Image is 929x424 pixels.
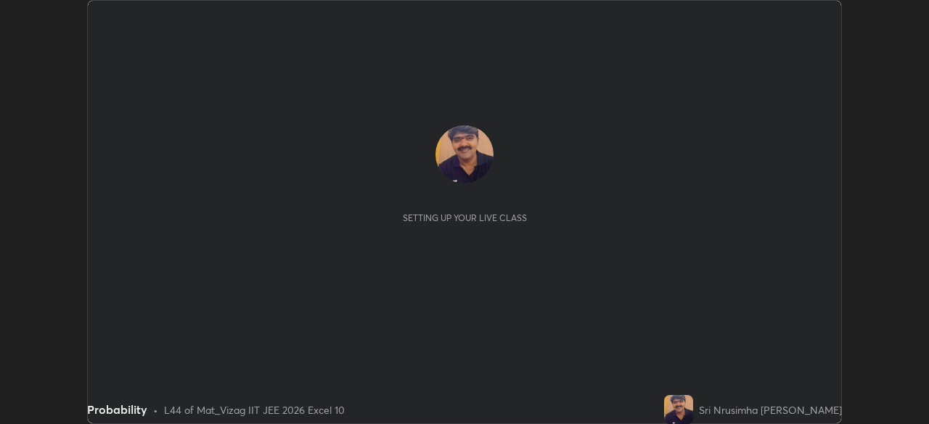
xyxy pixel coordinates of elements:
[699,402,842,417] div: Sri Nrusimha [PERSON_NAME]
[87,401,147,418] div: Probability
[435,125,494,183] img: f54d720e133a4ee1b1c0d1ef8fff5f48.jpg
[164,402,345,417] div: L44 of Mat_Vizag IIT JEE 2026 Excel 10
[153,402,158,417] div: •
[403,212,527,223] div: Setting up your live class
[664,395,693,424] img: f54d720e133a4ee1b1c0d1ef8fff5f48.jpg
